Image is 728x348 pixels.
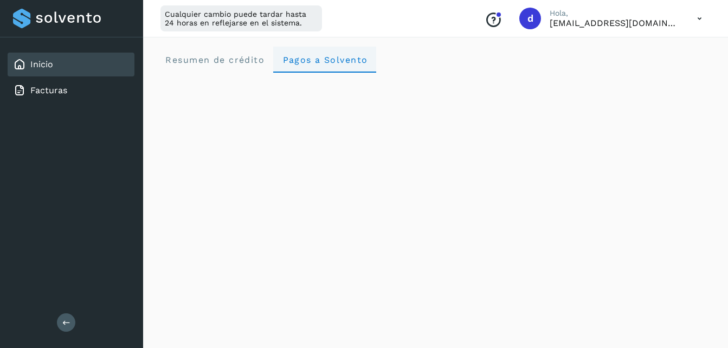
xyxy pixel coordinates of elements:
[282,55,368,65] span: Pagos a Solvento
[550,18,680,28] p: direccion@temmsa.com.mx
[30,59,53,69] a: Inicio
[165,55,265,65] span: Resumen de crédito
[550,9,680,18] p: Hola,
[8,79,134,102] div: Facturas
[160,5,322,31] div: Cualquier cambio puede tardar hasta 24 horas en reflejarse en el sistema.
[8,53,134,76] div: Inicio
[30,85,67,95] a: Facturas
